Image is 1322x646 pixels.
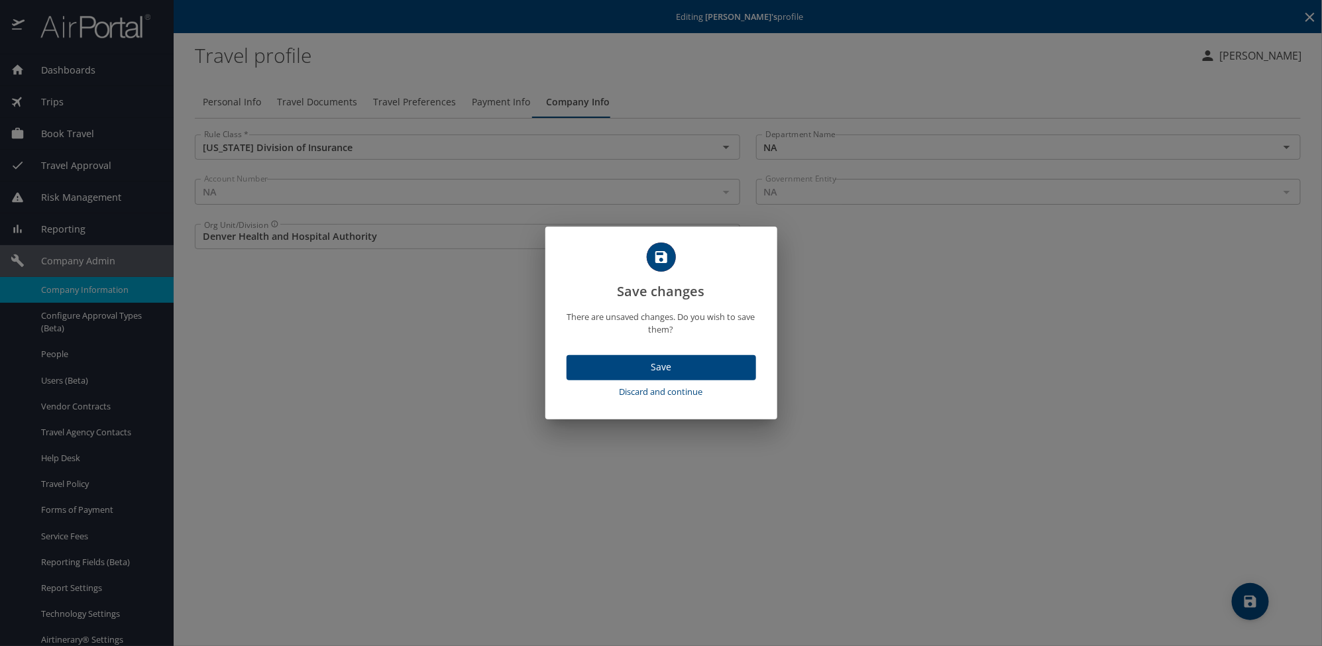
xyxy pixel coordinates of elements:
span: Save [577,359,745,376]
button: Save [567,355,756,381]
span: Discard and continue [572,384,751,400]
button: Discard and continue [567,380,756,404]
p: There are unsaved changes. Do you wish to save them? [561,311,761,336]
h2: Save changes [561,242,761,302]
